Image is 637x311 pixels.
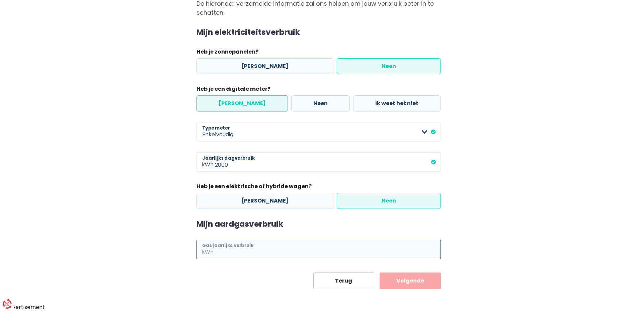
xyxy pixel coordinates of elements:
label: [PERSON_NAME] [196,95,288,111]
span: kWh [196,240,215,259]
span: kWh [196,152,215,172]
h2: Mijn elektriciteitsverbruik [196,28,441,37]
label: [PERSON_NAME] [196,58,333,74]
button: Volgende [380,273,441,289]
h2: Mijn aardgasverbruik [196,220,441,229]
legend: Heb je zonnepanelen? [196,48,441,58]
label: Neen [291,95,350,111]
label: Ik weet het niet [353,95,441,111]
legend: Heb je een elektrische of hybride wagen? [196,182,441,193]
button: Terug [313,273,375,289]
label: [PERSON_NAME] [196,193,333,209]
label: Neen [337,58,441,74]
legend: Heb je een digitale meter? [196,85,441,95]
label: Neen [337,193,441,209]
